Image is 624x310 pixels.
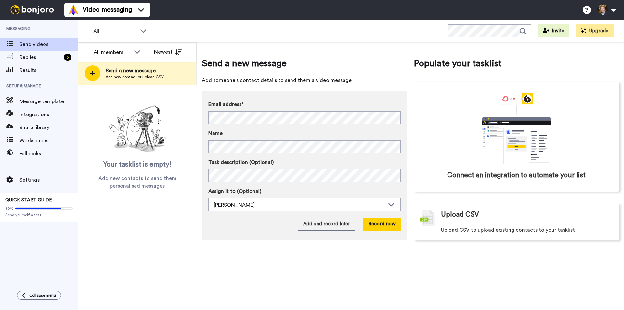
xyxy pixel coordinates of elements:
[363,218,401,231] button: Record now
[298,218,355,231] button: Add and record later
[19,124,78,131] span: Share library
[441,226,575,234] span: Upload CSV to upload existing contacts to your tasklist
[19,98,78,105] span: Message template
[538,24,569,37] button: Invite
[19,66,78,74] span: Results
[414,57,619,70] span: Populate your tasklist
[149,46,187,59] button: Newest
[420,210,435,226] img: csv-grey.png
[208,101,401,108] label: Email address*
[17,291,61,300] button: Collapse menu
[202,57,407,70] span: Send a new message
[447,170,586,180] span: Connect an integration to automate your list
[83,5,132,14] span: Video messaging
[88,174,187,190] span: Add new contacts to send them personalised messages
[202,76,407,84] span: Add someone's contact details to send them a video message
[106,67,164,74] span: Send a new message
[105,103,170,155] img: ready-set-action.png
[208,158,401,166] label: Task description (Optional)
[208,187,401,195] label: Assign it to (Optional)
[19,40,78,48] span: Send videos
[94,48,131,56] div: All members
[103,160,172,169] span: Your tasklist is empty!
[64,54,71,61] div: 3
[468,93,565,164] div: animation
[5,206,14,211] span: 80%
[441,210,479,220] span: Upload CSV
[5,198,52,202] span: QUICK START GUIDE
[19,111,78,118] span: Integrations
[19,53,61,61] span: Replies
[19,150,78,157] span: Fallbacks
[106,74,164,80] span: Add new contact or upload CSV
[8,5,57,14] img: bj-logo-header-white.svg
[5,212,73,218] span: Send yourself a test
[208,129,223,137] span: Name
[214,201,385,209] div: [PERSON_NAME]
[68,5,79,15] img: vm-color.svg
[19,176,78,184] span: Settings
[576,24,614,37] button: Upgrade
[93,27,137,35] span: All
[29,293,56,298] span: Collapse menu
[19,137,78,144] span: Workspaces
